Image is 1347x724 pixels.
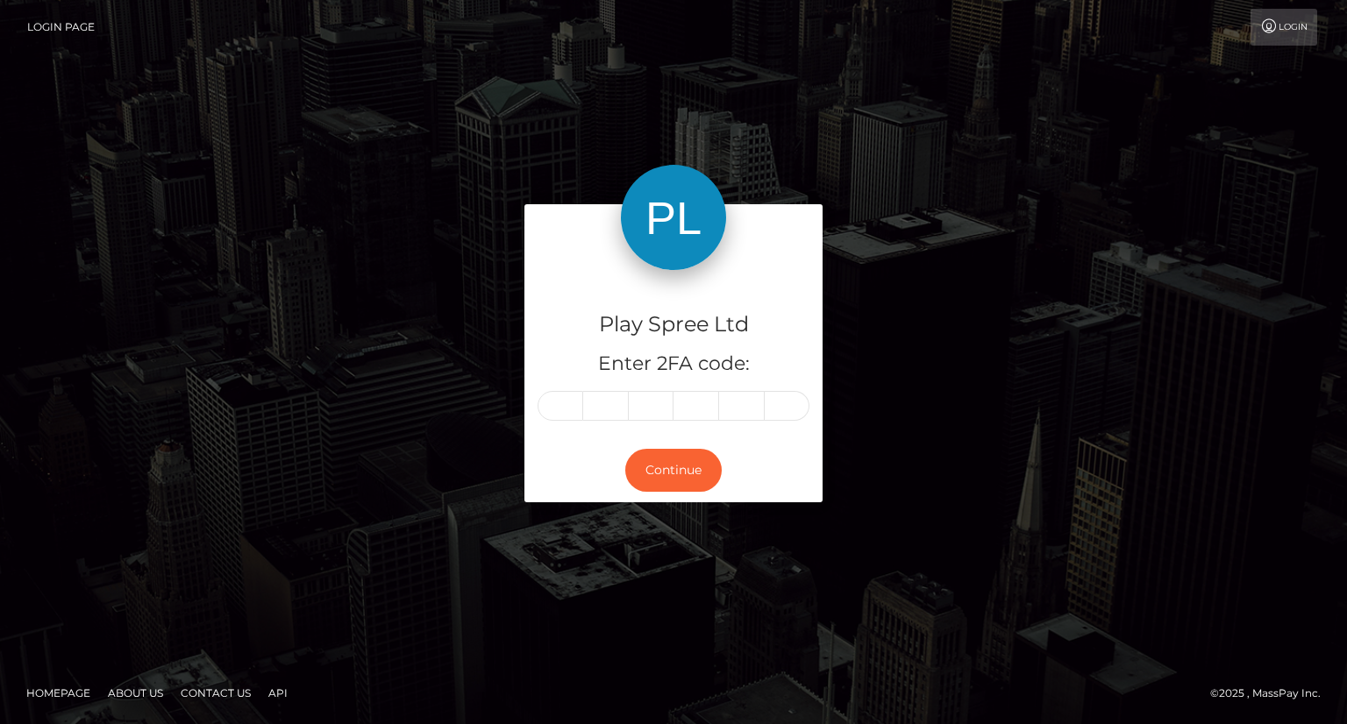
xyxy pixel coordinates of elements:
a: API [261,679,295,706]
div: © 2025 , MassPay Inc. [1210,684,1334,703]
a: Contact Us [174,679,258,706]
h4: Play Spree Ltd [538,309,809,340]
h5: Enter 2FA code: [538,351,809,378]
a: Homepage [19,679,97,706]
a: About Us [101,679,170,706]
img: Play Spree Ltd [621,165,726,270]
button: Continue [625,449,722,492]
a: Login Page [27,9,95,46]
a: Login [1251,9,1317,46]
